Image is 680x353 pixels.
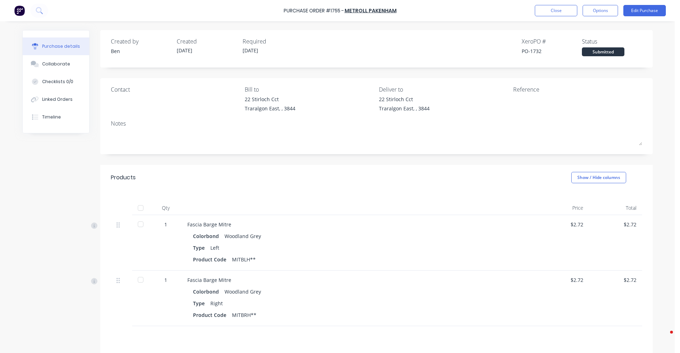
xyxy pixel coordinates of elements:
div: Product Code [193,254,232,265]
div: $2.72 [595,221,636,228]
div: Purchase details [42,43,80,50]
div: $2.72 [595,276,636,284]
div: Product Code [193,310,232,320]
div: Created [177,37,237,46]
div: Total [589,201,642,215]
img: Factory [14,5,25,16]
div: Colorbond [193,287,222,297]
div: Reference [513,85,642,94]
div: Linked Orders [42,96,73,103]
button: Options [583,5,618,16]
div: $2.72 [542,276,583,284]
div: Type [193,243,210,253]
div: Xero PO # [522,37,582,46]
div: Fascia Barge Mitre [187,221,530,228]
div: Required [243,37,303,46]
button: Close [535,5,577,16]
div: Type [193,298,210,308]
div: Created by [111,37,171,46]
button: Show / Hide columns [571,172,626,183]
div: Woodland Grey [225,231,261,241]
div: Submitted [582,47,624,56]
div: 22 Stirloch Cct [245,96,295,103]
div: Traralgon East, , 3844 [379,105,430,112]
div: Left [210,243,219,253]
div: 1 [155,276,176,284]
div: Colorbond [193,231,222,241]
div: Fascia Barge Mitre [187,276,530,284]
div: Traralgon East, , 3844 [245,105,295,112]
div: $2.72 [542,221,583,228]
button: Checklists 0/0 [23,73,89,91]
button: Linked Orders [23,91,89,108]
button: Purchase details [23,37,89,55]
div: Collaborate [42,61,70,67]
div: Qty [150,201,182,215]
div: 1 [155,221,176,228]
a: METROLL PAKENHAM [345,7,397,14]
div: Right [210,298,223,308]
iframe: Intercom live chat [656,329,673,346]
div: PO-1732 [522,47,582,55]
div: Checklists 0/0 [42,79,73,85]
div: Products [111,173,136,182]
div: Notes [111,119,642,128]
div: Contact [111,85,240,94]
div: 22 Stirloch Cct [379,96,430,103]
div: Woodland Grey [225,287,261,297]
div: Timeline [42,114,61,120]
button: Edit Purchase [623,5,666,16]
div: Price [536,201,589,215]
button: Timeline [23,108,89,126]
div: Status [582,37,642,46]
div: Purchase Order #1755 - [284,7,344,15]
div: Deliver to [379,85,508,94]
button: Collaborate [23,55,89,73]
div: Ben [111,47,171,55]
div: Bill to [245,85,374,94]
